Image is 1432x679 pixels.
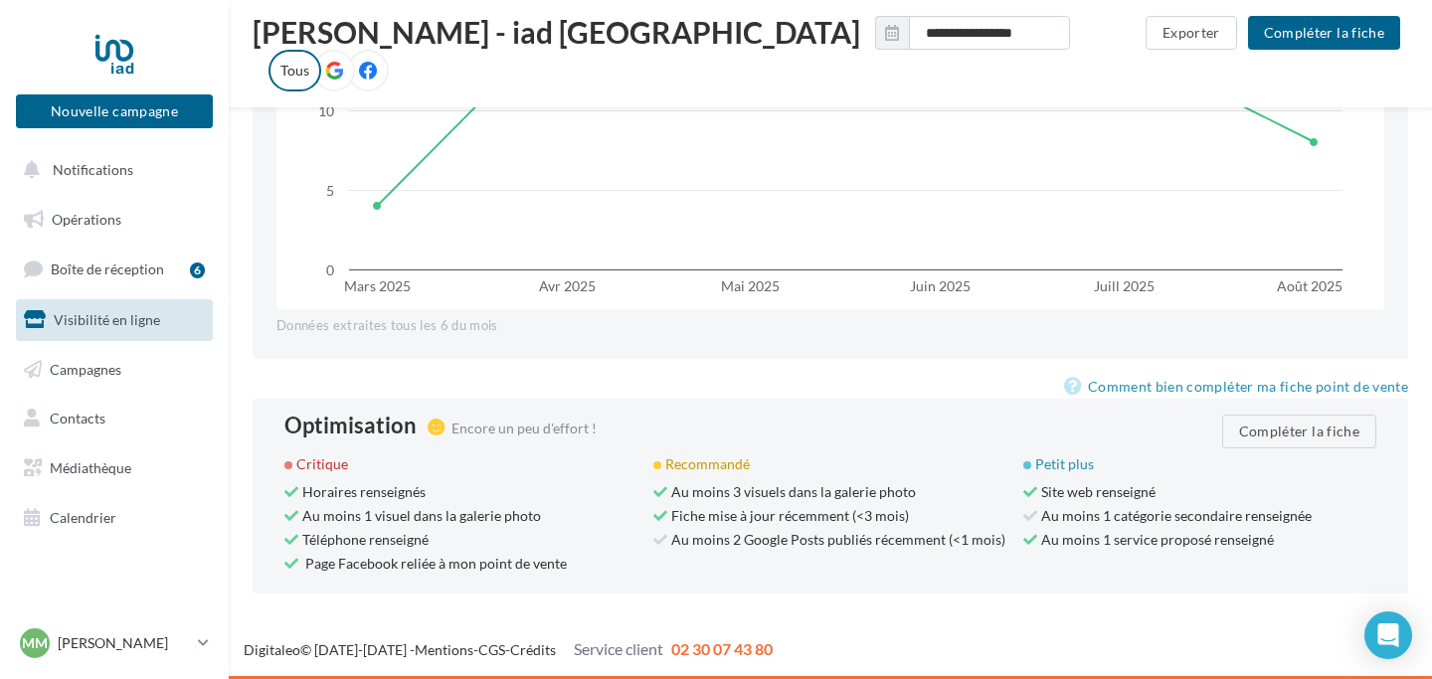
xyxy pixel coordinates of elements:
a: Page Facebook reliée à mon point de vente [305,555,567,572]
a: Visibilité en ligne [12,299,217,341]
text: 0 [326,261,334,278]
button: Notifications [12,149,209,191]
span: Au moins 3 visuels dans la galerie photo [653,483,916,500]
span: Fiche mise à jour récemment (<3 mois) [653,507,909,524]
button: Exporter [1146,16,1237,50]
span: Horaires renseignés [284,483,426,500]
span: Visibilité en ligne [54,311,160,328]
a: Crédits [510,641,556,658]
text: Juill 2025 [1094,277,1155,294]
a: Digitaleo [244,641,300,658]
span: Au moins 2 Google Posts publiés récemment (<1 mois) [653,531,1005,548]
div: Optimisation [284,415,417,436]
label: Tous [268,50,321,91]
span: 02 30 07 43 80 [671,639,773,658]
text: Mars 2025 [344,277,411,294]
span: © [DATE]-[DATE] - - - [244,641,773,658]
button: Compléter la fiche [1248,16,1400,50]
div: 6 [190,262,205,278]
a: Boîte de réception6 [12,248,217,290]
a: MM [PERSON_NAME] [16,624,213,662]
text: 10 [318,102,334,119]
span: Calendrier [50,509,116,526]
text: Juin 2025 [910,277,971,294]
span: MM [22,633,48,653]
text: 5 [326,182,334,199]
span: Campagnes [50,360,121,377]
div: Recommandé [653,454,1006,474]
span: Opérations [52,211,121,228]
span: Au moins 1 service proposé renseigné [1023,531,1274,548]
a: Médiathèque [12,447,217,489]
span: Notifications [53,161,133,178]
span: Boîte de réception [51,260,164,277]
span: Encore un peu d'effort ! [451,420,597,436]
div: Petit plus [1023,454,1376,474]
text: Août 2025 [1277,277,1342,294]
div: Open Intercom Messenger [1364,611,1412,659]
button: Nouvelle campagne [16,94,213,128]
a: Calendrier [12,497,217,539]
span: Au moins 1 visuel dans la galerie photo [284,507,541,524]
div: Données extraites tous les 6 du mois [276,317,1384,335]
text: Avr 2025 [539,277,596,294]
span: Médiathèque [50,459,131,476]
a: Comment bien compléter ma fiche point de vente [1064,375,1408,399]
span: Site web renseigné [1023,483,1156,500]
a: Opérations [12,199,217,241]
a: Mentions [415,641,473,658]
span: Service client [574,639,663,658]
text: Mai 2025 [721,277,780,294]
p: [PERSON_NAME] [58,633,190,653]
span: Contacts [50,410,105,426]
a: Campagnes [12,349,217,391]
a: Compléter la fiche [1240,23,1408,40]
div: Critique [284,454,637,474]
span: [PERSON_NAME] - iad [GEOGRAPHIC_DATA] [253,17,860,47]
span: Au moins 1 catégorie secondaire renseignée [1023,507,1312,524]
a: Contacts [12,398,217,439]
span: Téléphone renseigné [284,531,429,548]
button: Compléter la fiche [1222,415,1376,448]
a: CGS [478,641,505,658]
